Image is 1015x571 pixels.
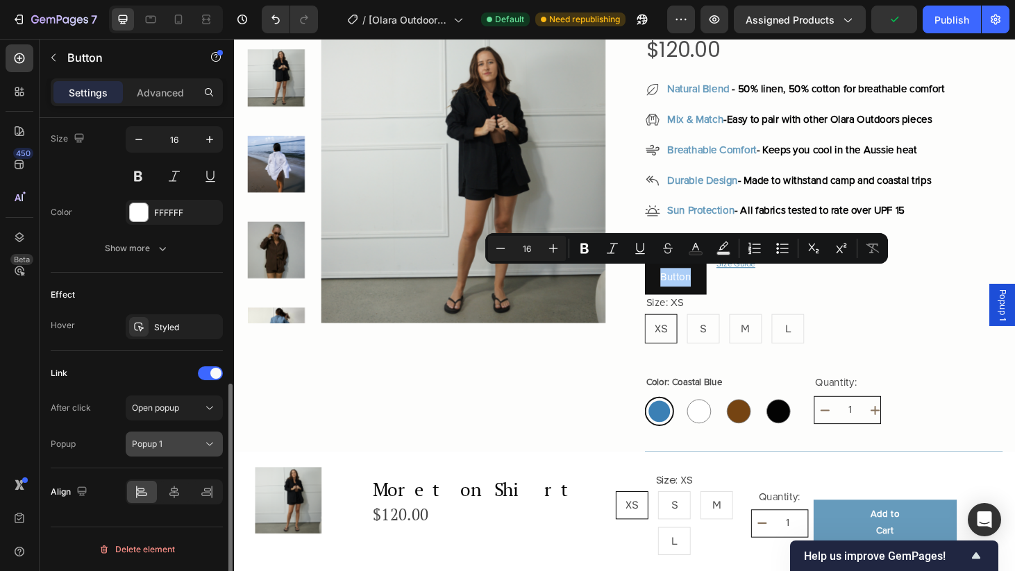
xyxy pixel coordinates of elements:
input: quantity [574,503,605,531]
span: M [540,302,550,317]
strong: Sun Protection [462,177,533,191]
span: Open popup [132,402,179,413]
span: L [467,529,473,543]
span: XS [448,302,462,317]
button: increment [605,503,628,531]
strong: Breathable Comfort [462,112,557,126]
div: Align [51,483,90,502]
div: Rich Text Editor. Editing area: main [454,245,487,265]
p: Button [67,49,185,66]
span: Popup 1 [132,438,162,449]
legend: Size: XS [448,462,490,479]
button: Popup 1 [126,432,223,457]
div: Beta [10,254,33,265]
input: quantity [641,382,672,411]
button: 7 [6,6,103,33]
span: Need republishing [549,13,620,26]
div: Link [51,367,67,380]
div: Show more [105,241,169,255]
div: Publish [934,12,969,27]
div: Rich Text Editor. Editing area: main [460,140,760,164]
div: Rich Text Editor. Editing area: main [460,108,760,132]
strong: - [521,80,525,94]
button: Add to Cart [618,492,771,540]
button: Open popup [126,395,223,420]
div: After click [51,402,91,414]
span: Assigned Products [746,12,834,27]
div: FFFFFF [154,207,219,219]
h1: Moreton Shirt [146,467,379,495]
span: Easy to pair with other Olara Outdoors pieces [525,80,744,94]
button: Publish [923,6,981,33]
span: Popup 1 [812,267,826,301]
div: Open Intercom Messenger [968,503,1001,536]
span: Default [495,13,524,26]
div: 450 [13,148,33,159]
span: S [496,302,503,317]
span: XS [418,491,431,505]
div: Undo/Redo [262,6,318,33]
div: Styled [154,321,219,334]
span: - Made to withstand camp and coastal trips [537,145,743,159]
div: Effect [51,289,75,301]
a: Rich Text Editor. Editing area: main [437,237,503,273]
p: Quantity: [560,482,604,497]
button: Show more [51,236,223,261]
div: $120.00 [146,496,379,521]
strong: Natural Blend [462,47,528,61]
button: decrement [619,382,641,411]
span: M [510,491,519,505]
span: - All fabrics tested to rate over UPF 15 [533,177,714,191]
div: Rich Text Editor. Editing area: main [460,42,760,67]
strong: - 50% linen, 50% cotton for breathable comfort [530,47,757,61]
div: Add to Cart [672,498,716,534]
p: Settings [69,85,108,100]
span: - Keeps you cool in the Aussie heat [557,112,728,126]
p: Quantity: [619,360,688,375]
span: L [587,302,594,317]
span: S [466,491,473,505]
div: Size [51,130,87,148]
button: increment [672,382,694,411]
strong: Durable Design [462,145,537,159]
a: Size Guide [514,235,555,247]
button: Assigned Products [734,6,866,33]
button: decrement [552,503,574,531]
p: 7 [91,11,97,28]
div: Hover [51,319,75,332]
iframe: Design area [234,39,1015,571]
legend: Color: Coastal Blue [437,357,521,377]
strong: Mix & Match [462,80,521,94]
p: Button [454,245,487,265]
p: Advanced [137,85,184,100]
div: Delete element [99,541,175,558]
div: Rich Text Editor. Editing area: main [460,172,760,196]
div: Popup [51,438,76,450]
div: Editor contextual toolbar [485,233,888,264]
span: Help us improve GemPages! [804,549,968,563]
div: Color [51,206,72,219]
div: Rich Text Editor. Editing area: main [460,75,760,99]
legend: Size: XS [437,273,480,291]
span: [Olara Outdoors] Product page [369,12,448,27]
span: / [362,12,366,27]
button: Show survey - Help us improve GemPages! [804,547,984,564]
button: Delete element [51,538,223,561]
